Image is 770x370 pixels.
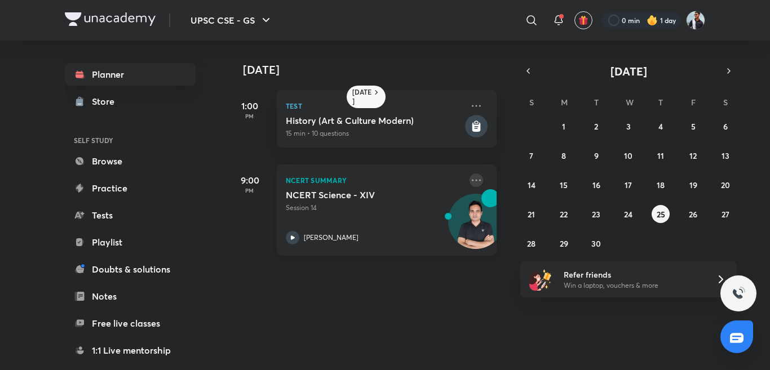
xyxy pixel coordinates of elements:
abbr: September 12, 2025 [689,150,697,161]
a: Free live classes [65,312,196,335]
button: September 1, 2025 [555,117,573,135]
button: September 12, 2025 [684,146,702,164]
abbr: September 5, 2025 [691,121,696,132]
button: September 21, 2025 [523,205,541,223]
a: Notes [65,285,196,307]
abbr: September 17, 2025 [625,180,632,190]
a: Tests [65,204,196,226]
h5: NCERT Science - XIV [286,189,426,200]
abbr: Friday [691,97,696,108]
abbr: Monday [561,97,568,108]
h6: [DATE] [352,88,372,106]
a: Doubts & solutions [65,258,196,280]
abbr: September 25, 2025 [657,209,665,220]
button: September 30, 2025 [587,234,605,252]
abbr: September 23, 2025 [592,209,600,220]
button: September 23, 2025 [587,205,605,223]
button: September 6, 2025 [716,117,734,135]
a: Browse [65,150,196,172]
button: September 13, 2025 [716,146,734,164]
abbr: September 22, 2025 [560,209,568,220]
a: Store [65,90,196,113]
button: September 19, 2025 [684,176,702,194]
h6: Refer friends [564,269,702,280]
button: September 16, 2025 [587,176,605,194]
button: September 14, 2025 [523,176,541,194]
h6: SELF STUDY [65,131,196,150]
span: [DATE] [610,64,647,79]
a: Practice [65,177,196,199]
abbr: September 1, 2025 [562,121,565,132]
button: September 8, 2025 [555,146,573,164]
button: September 26, 2025 [684,205,702,223]
button: September 5, 2025 [684,117,702,135]
abbr: September 19, 2025 [689,180,697,190]
a: Planner [65,63,196,86]
button: September 25, 2025 [652,205,670,223]
abbr: Wednesday [626,97,634,108]
abbr: September 27, 2025 [722,209,729,220]
abbr: September 30, 2025 [591,238,601,249]
abbr: September 8, 2025 [561,150,566,161]
abbr: September 16, 2025 [592,180,600,190]
abbr: September 14, 2025 [528,180,536,190]
button: September 11, 2025 [652,146,670,164]
img: streak [647,15,658,26]
abbr: September 21, 2025 [528,209,535,220]
p: NCERT Summary [286,173,463,187]
p: Session 14 [286,203,463,213]
button: UPSC CSE - GS [184,9,280,32]
a: Company Logo [65,12,156,29]
abbr: September 13, 2025 [722,150,729,161]
button: September 24, 2025 [619,205,638,223]
abbr: Tuesday [594,97,599,108]
a: 1:1 Live mentorship [65,339,196,362]
abbr: September 10, 2025 [624,150,632,161]
h5: 1:00 [227,99,272,113]
p: 15 min • 10 questions [286,128,463,139]
p: PM [227,113,272,119]
abbr: September 28, 2025 [527,238,536,249]
button: September 28, 2025 [523,234,541,252]
abbr: September 29, 2025 [560,238,568,249]
abbr: September 20, 2025 [721,180,730,190]
abbr: September 26, 2025 [689,209,697,220]
button: September 10, 2025 [619,146,638,164]
button: September 29, 2025 [555,234,573,252]
abbr: September 24, 2025 [624,209,632,220]
button: September 4, 2025 [652,117,670,135]
img: referral [529,268,552,291]
p: Win a laptop, vouchers & more [564,280,702,291]
button: [DATE] [536,63,721,79]
abbr: September 11, 2025 [657,150,664,161]
button: September 9, 2025 [587,146,605,164]
abbr: September 7, 2025 [529,150,533,161]
div: Store [92,95,121,108]
button: September 15, 2025 [555,176,573,194]
p: [PERSON_NAME] [304,233,359,243]
a: Playlist [65,231,196,253]
img: Company Logo [65,12,156,26]
h4: [DATE] [243,63,508,77]
abbr: September 2, 2025 [594,121,598,132]
abbr: Sunday [529,97,534,108]
button: September 7, 2025 [523,146,541,164]
img: ttu [732,287,745,300]
button: September 17, 2025 [619,176,638,194]
h5: 9:00 [227,173,272,187]
button: avatar [574,11,592,29]
abbr: Saturday [723,97,728,108]
h5: History (Art & Culture Modern) [286,115,463,126]
button: September 20, 2025 [716,176,734,194]
img: Avatar [449,200,503,254]
button: September 3, 2025 [619,117,638,135]
button: September 2, 2025 [587,117,605,135]
button: September 18, 2025 [652,176,670,194]
abbr: September 9, 2025 [594,150,599,161]
abbr: September 15, 2025 [560,180,568,190]
abbr: September 4, 2025 [658,121,663,132]
img: avatar [578,15,588,25]
abbr: September 6, 2025 [723,121,728,132]
abbr: September 3, 2025 [626,121,631,132]
p: Test [286,99,463,113]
